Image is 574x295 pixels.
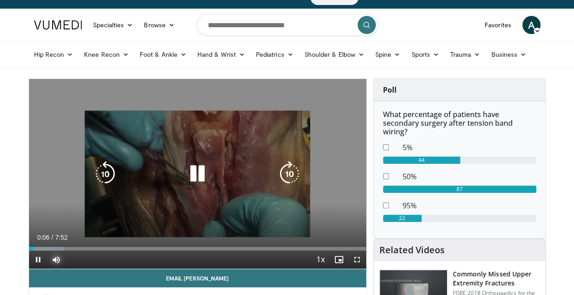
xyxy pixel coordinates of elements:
button: Pause [29,251,47,269]
h6: What percentage of patients have secondary surgery after tension band wiring? [383,110,536,137]
button: Playback Rate [312,251,330,269]
a: Business [486,45,532,64]
h3: Commonly Missed Upper Extremity Fractures [453,270,540,288]
a: Trauma [445,45,486,64]
div: 44 [383,157,461,164]
span: 0:06 [37,234,49,241]
a: A [522,16,540,34]
a: Favorites [479,16,517,34]
a: Pediatrics [250,45,299,64]
a: Browse [138,16,180,34]
a: Knee Recon [78,45,134,64]
a: Specialties [88,16,139,34]
button: Fullscreen [348,251,366,269]
input: Search topics, interventions [196,14,378,36]
a: Sports [406,45,445,64]
div: Progress Bar [29,247,366,251]
span: / [52,234,54,241]
div: 22 [383,215,422,222]
a: Foot & Ankle [134,45,192,64]
span: 7:52 [55,234,68,241]
button: Mute [47,251,65,269]
button: Enable picture-in-picture mode [330,251,348,269]
h4: Related Videos [379,245,445,256]
a: Email [PERSON_NAME] [29,269,366,287]
a: Shoulder & Elbow [299,45,370,64]
dd: 50% [396,171,543,182]
a: Hip Recon [29,45,79,64]
a: Spine [370,45,406,64]
video-js: Video Player [29,79,366,269]
strong: Poll [383,85,397,95]
img: VuMedi Logo [34,20,82,29]
dd: 95% [396,200,543,211]
div: 87 [383,186,536,193]
dd: 5% [396,142,543,153]
a: Hand & Wrist [192,45,250,64]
